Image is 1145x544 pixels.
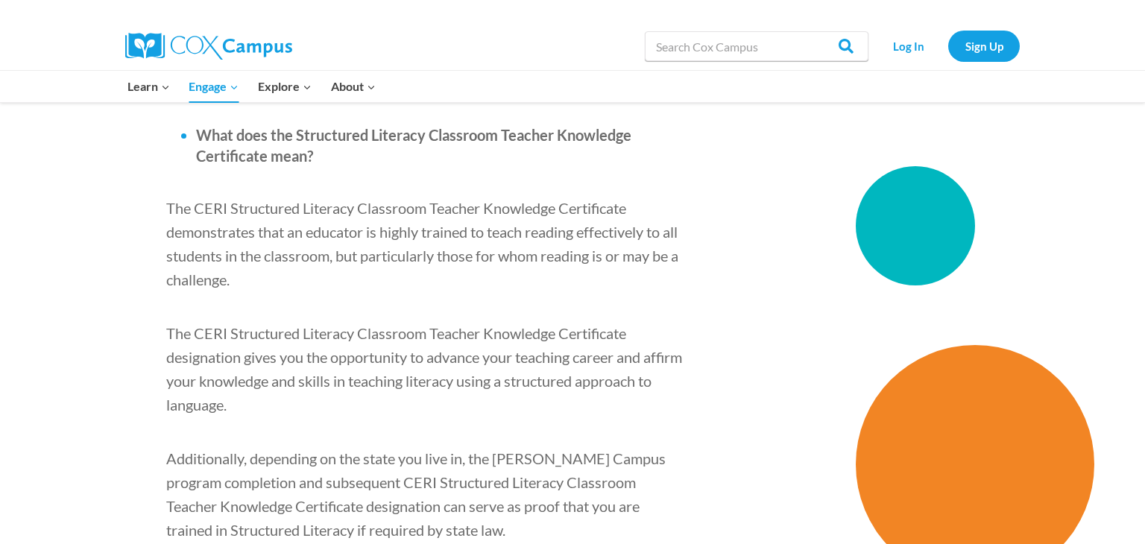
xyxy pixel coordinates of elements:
input: Search Cox Campus [645,31,868,61]
img: Cox Campus [125,33,292,60]
nav: Secondary Navigation [876,31,1020,61]
span: The CERI Structured Literacy Classroom Teacher Knowledge Certificate demonstrates that an educato... [166,199,678,288]
button: Child menu of Explore [248,71,321,102]
span: Additionally, depending on the state you live in, the [PERSON_NAME] Campus program completion and... [166,449,666,539]
a: Log In [876,31,941,61]
a: Sign Up [948,31,1020,61]
span: What does the Structured Literacy Classroom Teacher Knowledge Certificate mean? [196,126,631,165]
button: Child menu of About [321,71,385,102]
nav: Primary Navigation [118,71,385,102]
button: Child menu of Engage [180,71,249,102]
span: The CERI Structured Literacy Classroom Teacher Knowledge Certificate designation gives you the op... [166,324,682,414]
button: Child menu of Learn [118,71,180,102]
